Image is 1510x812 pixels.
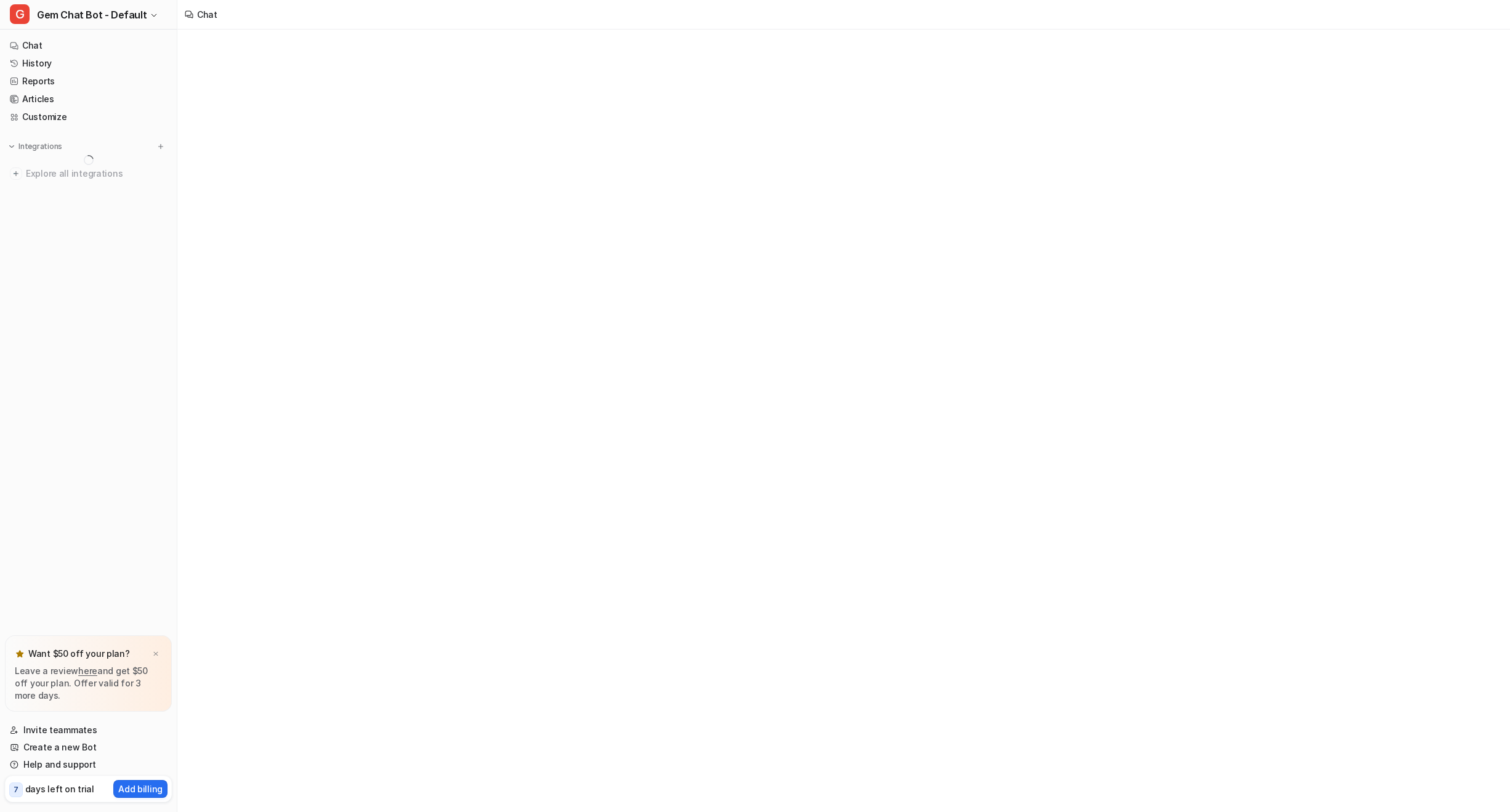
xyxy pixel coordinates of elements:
[18,142,62,151] p: Integrations
[5,73,172,90] a: Reports
[10,167,22,180] img: explore all integrations
[5,140,66,153] button: Integrations
[5,165,172,182] a: Explore all integrations
[14,784,18,795] p: 7
[152,650,159,658] img: x
[5,108,172,126] a: Customize
[37,6,147,23] span: Gem Chat Bot - Default
[156,142,165,151] img: menu_add.svg
[118,782,163,795] p: Add billing
[5,756,172,773] a: Help and support
[28,648,130,660] p: Want $50 off your plan?
[25,782,94,795] p: days left on trial
[26,164,167,183] span: Explore all integrations
[5,722,172,739] a: Invite teammates
[10,4,30,24] span: G
[15,665,162,702] p: Leave a review and get $50 off your plan. Offer valid for 3 more days.
[5,739,172,756] a: Create a new Bot
[113,780,168,798] button: Add billing
[5,37,172,54] a: Chat
[78,665,97,676] a: here
[7,142,16,151] img: expand menu
[5,90,172,108] a: Articles
[5,55,172,72] a: History
[15,649,25,659] img: star
[197,8,217,21] div: Chat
